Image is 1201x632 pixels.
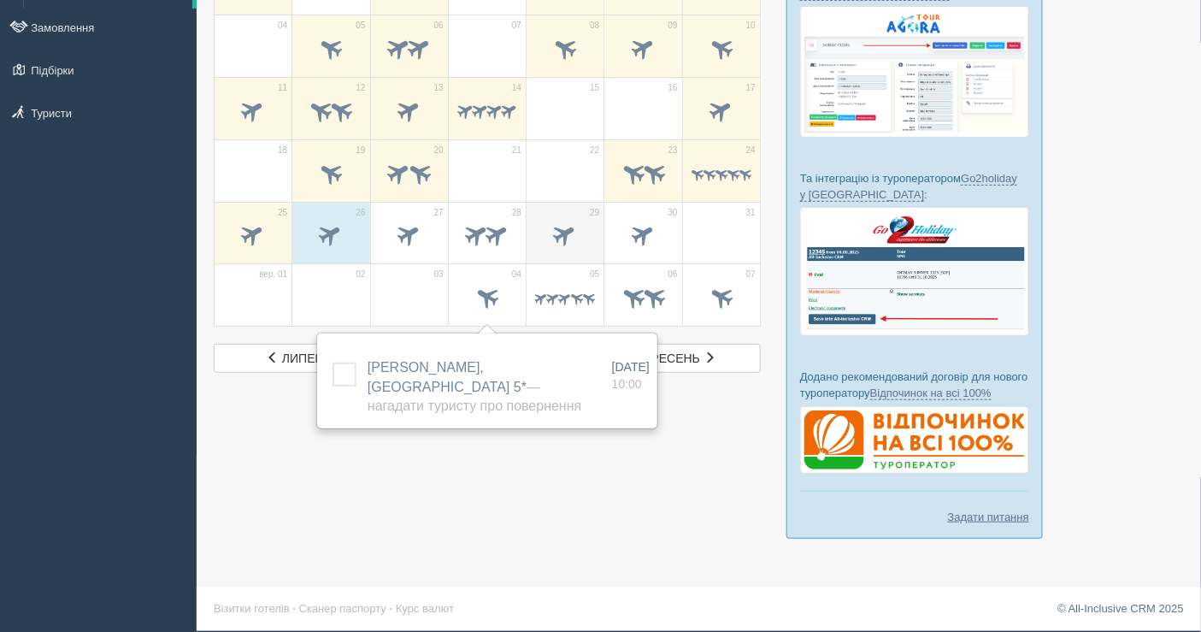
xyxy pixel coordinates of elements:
span: 29 [590,207,599,219]
span: 05 [590,269,599,281]
span: 13 [434,82,444,94]
span: 08 [590,20,599,32]
a: [DATE] 10:00 [612,358,650,393]
span: 16 [668,82,678,94]
span: 23 [668,145,678,157]
span: 05 [356,20,365,32]
span: [DATE] [612,360,650,374]
span: вер. 01 [259,269,287,281]
a: © All-Inclusive CRM 2025 [1057,602,1184,615]
span: 06 [668,269,678,281]
span: 07 [512,20,521,32]
span: вересень [635,351,700,365]
span: 06 [434,20,444,32]
span: 30 [668,207,678,219]
span: 10:00 [612,377,642,391]
img: %D0%B4%D0%BE%D0%B3%D0%BE%D0%B2%D1%96%D1%80-%D0%B2%D1%96%D0%B4%D0%BF%D0%BE%D1%87%D0%B8%D0%BD%D0%BE... [800,406,1029,475]
span: 17 [746,82,756,94]
img: agora-tour-%D0%B7%D0%B0%D1%8F%D0%B2%D0%BA%D0%B8-%D1%81%D1%80%D0%BC-%D0%B4%D0%BB%D1%8F-%D1%82%D1%8... [800,6,1029,137]
p: Та інтеграцію із туроператором : [800,170,1029,203]
span: 31 [746,207,756,219]
a: Go2holiday у [GEOGRAPHIC_DATA] [800,172,1017,202]
span: 20 [434,145,444,157]
span: 19 [356,145,365,157]
span: 04 [278,20,287,32]
span: 21 [512,145,521,157]
span: 18 [278,145,287,157]
a: липень [214,344,385,373]
span: 03 [434,269,444,281]
span: 07 [746,269,756,281]
span: 04 [512,269,521,281]
span: 02 [356,269,365,281]
span: · [390,602,393,615]
span: 09 [668,20,678,32]
span: 14 [512,82,521,94]
a: [PERSON_NAME], [GEOGRAPHIC_DATA] 5*— Нагадати туристу про повернення [368,360,581,414]
span: 22 [590,145,599,157]
span: 26 [356,207,365,219]
a: Сканер паспорту [299,602,386,615]
a: вересень [590,344,761,373]
span: [PERSON_NAME], [GEOGRAPHIC_DATA] 5* [368,360,581,414]
a: Курс валют [396,602,454,615]
a: Задати питання [948,509,1029,525]
a: Відпочинок на всі 100% [870,387,992,400]
a: Візитки готелів [214,602,290,615]
span: 12 [356,82,365,94]
span: · [292,602,296,615]
span: 10 [746,20,756,32]
span: 24 [746,145,756,157]
img: go2holiday-bookings-crm-for-travel-agency.png [800,207,1029,336]
span: 15 [590,82,599,94]
span: 25 [278,207,287,219]
p: Додано рекомендований договір для нового туроператору [800,369,1029,401]
span: 27 [434,207,444,219]
span: 11 [278,82,287,94]
span: липень [282,351,332,365]
span: 28 [512,207,521,219]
